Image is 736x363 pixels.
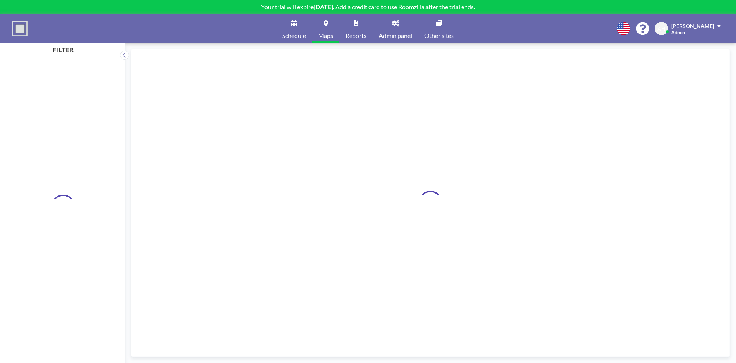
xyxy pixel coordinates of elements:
a: Maps [312,14,339,43]
span: Admin panel [379,33,412,39]
a: Admin panel [373,14,418,43]
a: Other sites [418,14,460,43]
span: [PERSON_NAME] [671,23,714,29]
span: Other sites [424,33,454,39]
img: organization-logo [12,21,28,36]
span: Schedule [282,33,306,39]
span: Reports [345,33,366,39]
b: [DATE] [314,3,333,10]
a: Schedule [276,14,312,43]
span: AH [657,25,665,32]
span: Admin [671,30,685,35]
a: Reports [339,14,373,43]
span: Maps [318,33,333,39]
h4: FILTER [9,43,117,54]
